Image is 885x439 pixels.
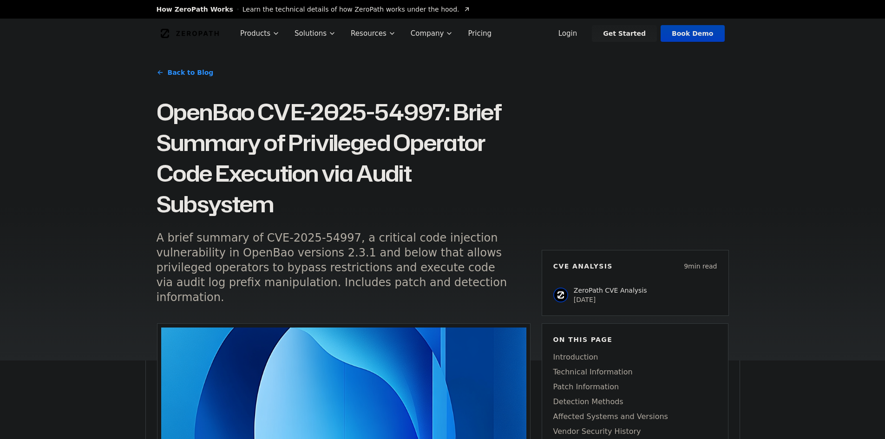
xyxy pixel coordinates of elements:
[661,25,724,42] a: Book Demo
[553,262,613,271] h6: CVE Analysis
[157,5,233,14] span: How ZeroPath Works
[157,97,531,219] h1: OpenBao CVE-2025-54997: Brief Summary of Privileged Operator Code Execution via Audit Subsystem
[287,19,343,48] button: Solutions
[145,19,740,48] nav: Global
[553,396,717,407] a: Detection Methods
[157,59,214,85] a: Back to Blog
[574,286,647,295] p: ZeroPath CVE Analysis
[157,230,513,305] h5: A brief summary of CVE-2025-54997, a critical code injection vulnerability in OpenBao versions 2....
[553,367,717,378] a: Technical Information
[553,335,717,344] h6: On this page
[553,411,717,422] a: Affected Systems and Versions
[243,5,459,14] span: Learn the technical details of how ZeroPath works under the hood.
[233,19,287,48] button: Products
[547,25,589,42] a: Login
[343,19,403,48] button: Resources
[553,352,717,363] a: Introduction
[460,19,499,48] a: Pricing
[574,295,647,304] p: [DATE]
[553,381,717,393] a: Patch Information
[403,19,461,48] button: Company
[553,426,717,437] a: Vendor Security History
[684,262,717,271] p: 9 min read
[592,25,657,42] a: Get Started
[157,5,471,14] a: How ZeroPath WorksLearn the technical details of how ZeroPath works under the hood.
[553,288,568,302] img: ZeroPath CVE Analysis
